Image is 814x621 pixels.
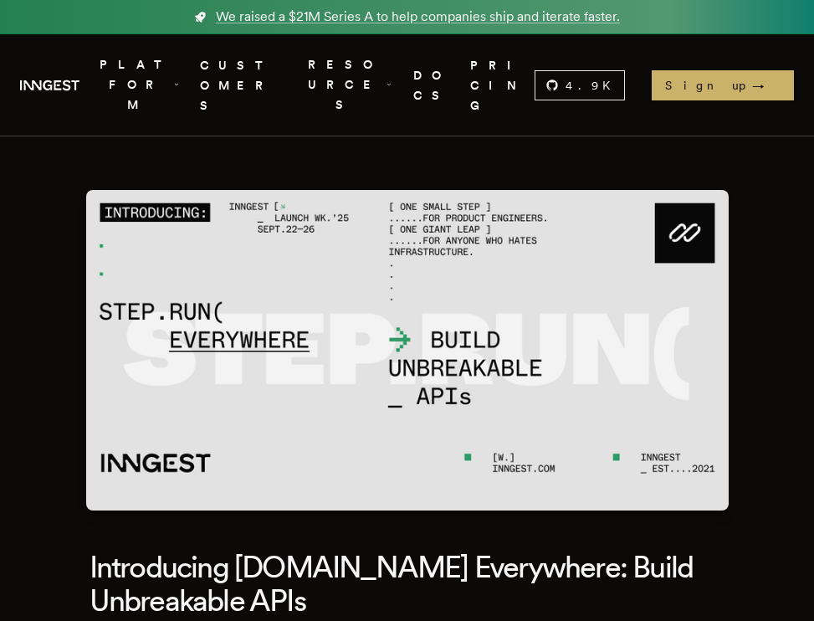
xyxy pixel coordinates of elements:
[566,77,621,94] span: 4.9 K
[90,551,725,618] h1: Introducing [DOMAIN_NAME] Everywhere: Build Unbreakable APIs
[652,70,794,100] a: Sign up
[413,54,450,115] a: DOCS
[470,54,535,115] a: PRICING
[216,7,620,27] span: We raised a $21M Series A to help companies ship and iterate faster.
[86,190,729,511] img: Featured image for Introducing Step.Run Everywhere: Build Unbreakable APIs blog post
[752,77,781,94] span: →
[303,54,392,115] button: RESOURCES
[200,54,283,115] a: CUSTOMERS
[100,54,180,115] button: PLATFORM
